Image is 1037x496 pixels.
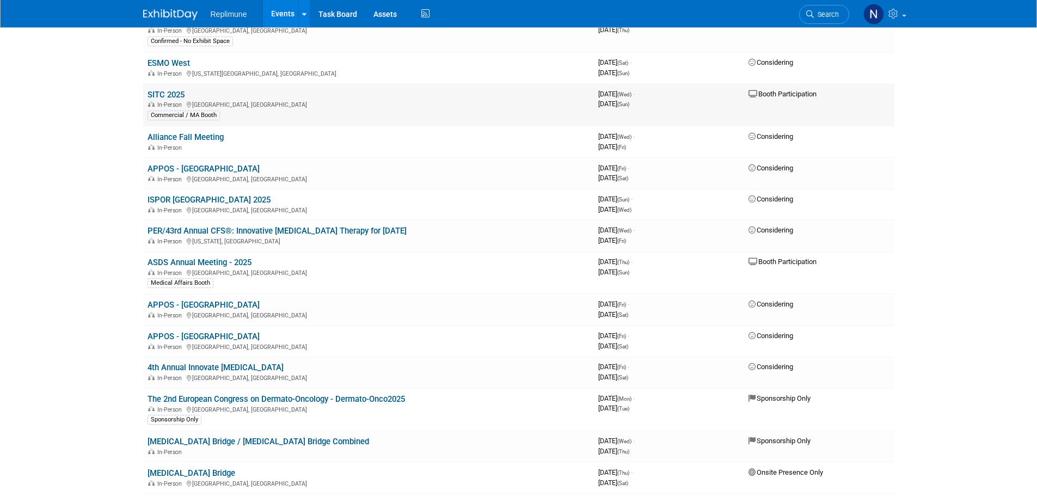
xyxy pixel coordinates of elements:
span: (Tue) [617,406,629,412]
img: In-Person Event [148,375,155,380]
img: In-Person Event [148,270,155,275]
img: In-Person Event [148,70,155,76]
span: (Sat) [617,60,628,66]
a: Search [799,5,849,24]
span: Considering [748,332,793,340]
span: (Sat) [617,175,628,181]
span: In-Person [157,480,185,487]
span: [DATE] [598,226,635,234]
span: [DATE] [598,164,629,172]
a: ISPOR [GEOGRAPHIC_DATA] 2025 [148,195,271,205]
span: In-Person [157,238,185,245]
span: In-Person [157,344,185,351]
span: - [631,258,633,266]
span: [DATE] [598,447,629,455]
span: Booth Participation [748,90,817,98]
a: SITC 2025 [148,90,185,100]
span: In-Person [157,449,185,456]
span: - [633,90,635,98]
div: [US_STATE], [GEOGRAPHIC_DATA] [148,236,590,245]
span: (Fri) [617,166,626,172]
span: - [628,300,629,308]
span: Considering [748,363,793,371]
span: [DATE] [598,479,628,487]
span: In-Person [157,144,185,151]
span: Sponsorship Only [748,394,811,402]
span: (Fri) [617,333,626,339]
div: [US_STATE][GEOGRAPHIC_DATA], [GEOGRAPHIC_DATA] [148,69,590,77]
div: [GEOGRAPHIC_DATA], [GEOGRAPHIC_DATA] [148,174,590,183]
span: Search [814,10,839,19]
span: In-Person [157,101,185,108]
span: (Wed) [617,91,631,97]
span: - [633,394,635,402]
span: [DATE] [598,195,633,203]
span: [DATE] [598,468,633,476]
span: - [631,195,633,203]
div: Confirmed - No Exhibit Space [148,36,233,46]
span: (Sun) [617,70,629,76]
span: Considering [748,195,793,203]
img: Nicole Schaeffner [863,4,884,25]
span: Considering [748,132,793,140]
span: (Fri) [617,238,626,244]
img: In-Person Event [148,207,155,212]
span: [DATE] [598,205,631,213]
span: [DATE] [598,373,628,381]
span: [DATE] [598,394,635,402]
span: [DATE] [598,100,629,108]
div: [GEOGRAPHIC_DATA], [GEOGRAPHIC_DATA] [148,100,590,108]
a: Alliance Fall Meeting [148,132,224,142]
img: In-Person Event [148,480,155,486]
div: [GEOGRAPHIC_DATA], [GEOGRAPHIC_DATA] [148,479,590,487]
a: The 2nd European Congress on Dermato-Oncology - Dermato-Onco2025 [148,394,405,404]
span: In-Person [157,312,185,319]
span: Onsite Presence Only [748,468,823,476]
a: [MEDICAL_DATA] Bridge / [MEDICAL_DATA] Bridge Combined [148,437,369,446]
span: (Sun) [617,101,629,107]
img: In-Person Event [148,312,155,317]
span: (Fri) [617,364,626,370]
div: [GEOGRAPHIC_DATA], [GEOGRAPHIC_DATA] [148,26,590,34]
span: (Sun) [617,270,629,275]
span: Considering [748,164,793,172]
img: In-Person Event [148,101,155,107]
span: - [630,58,631,66]
span: (Sat) [617,375,628,381]
span: [DATE] [598,258,633,266]
span: Considering [748,300,793,308]
span: (Sat) [617,344,628,350]
span: In-Person [157,27,185,34]
span: Replimune [211,10,247,19]
span: [DATE] [598,363,629,371]
a: APPOS - [GEOGRAPHIC_DATA] [148,164,260,174]
div: [GEOGRAPHIC_DATA], [GEOGRAPHIC_DATA] [148,268,590,277]
a: ESMO West [148,58,190,68]
span: (Thu) [617,449,629,455]
span: (Wed) [617,207,631,213]
span: (Fri) [617,302,626,308]
span: Considering [748,58,793,66]
span: (Sun) [617,197,629,203]
span: [DATE] [598,26,629,34]
span: - [633,132,635,140]
img: In-Person Event [148,344,155,349]
span: - [633,226,635,234]
span: - [628,363,629,371]
span: (Wed) [617,228,631,234]
div: Commercial / MA Booth [148,111,220,120]
span: (Mon) [617,396,631,402]
span: (Thu) [617,470,629,476]
img: In-Person Event [148,27,155,33]
span: [DATE] [598,437,635,445]
span: [DATE] [598,174,628,182]
span: - [628,164,629,172]
span: [DATE] [598,90,635,98]
span: (Sat) [617,480,628,486]
div: [GEOGRAPHIC_DATA], [GEOGRAPHIC_DATA] [148,310,590,319]
img: In-Person Event [148,238,155,243]
div: Sponsorship Only [148,415,201,425]
span: (Sat) [617,312,628,318]
span: (Fri) [617,144,626,150]
span: [DATE] [598,58,631,66]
